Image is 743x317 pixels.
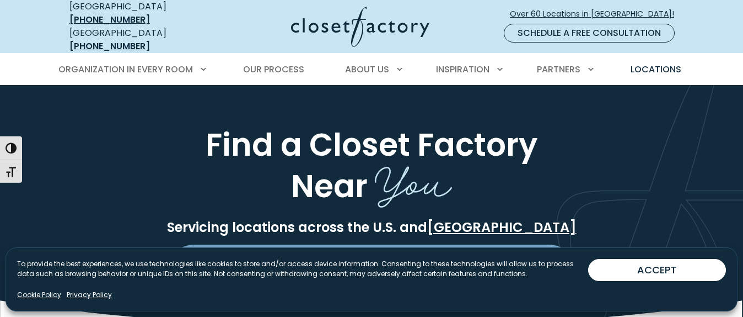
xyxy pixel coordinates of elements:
span: Inspiration [436,63,489,76]
p: To provide the best experiences, we use technologies like cookies to store and/or access device i... [17,259,588,279]
button: ACCEPT [588,259,726,281]
nav: Primary Menu [51,54,692,85]
span: Locations [631,63,681,76]
a: Privacy Policy [67,290,112,300]
div: [GEOGRAPHIC_DATA] [69,27,204,53]
span: Partners [537,63,580,76]
span: Our Process [243,63,304,76]
a: [GEOGRAPHIC_DATA] [427,218,577,236]
a: Schedule a Free Consultation [504,24,675,43]
span: Over 60 Locations in [GEOGRAPHIC_DATA]! [510,8,683,20]
span: Find a Closet Factory [206,123,537,167]
img: Closet Factory Logo [291,7,429,47]
a: [PHONE_NUMBER] [69,13,150,26]
a: Over 60 Locations in [GEOGRAPHIC_DATA]! [509,4,683,24]
p: Servicing locations across the U.S. and [67,219,676,236]
span: You [375,146,452,212]
span: About Us [345,63,389,76]
a: Cookie Policy [17,290,61,300]
a: [PHONE_NUMBER] [69,40,150,52]
span: Organization in Every Room [58,63,193,76]
span: Near [291,165,368,208]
